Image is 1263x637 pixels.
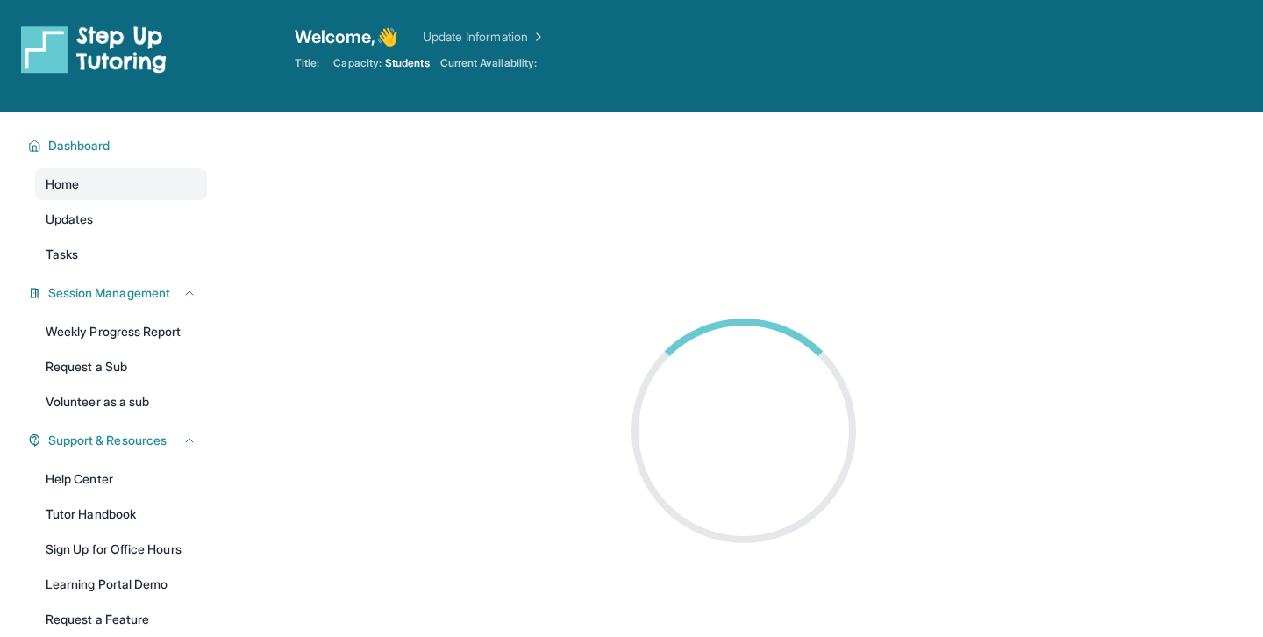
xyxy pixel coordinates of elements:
span: Session Management [48,284,170,302]
a: Update Information [423,28,546,46]
a: Home [35,168,207,200]
a: Updates [35,204,207,235]
button: Dashboard [41,137,196,154]
span: Current Availability: [440,56,537,70]
a: Volunteer as a sub [35,386,207,418]
a: Learning Portal Demo [35,569,207,600]
span: Capacity: [333,56,382,70]
span: Updates [46,211,94,228]
a: Help Center [35,463,207,495]
a: Tasks [35,239,207,270]
a: Tutor Handbook [35,498,207,530]
button: Session Management [41,284,196,302]
span: Dashboard [48,137,111,154]
button: Support & Resources [41,432,196,449]
a: Sign Up for Office Hours [35,533,207,565]
a: Weekly Progress Report [35,316,207,347]
span: Support & Resources [48,432,167,449]
span: Home [46,175,79,193]
a: Request a Feature [35,604,207,635]
span: Welcome, 👋 [295,25,398,49]
span: Tasks [46,246,78,263]
a: Request a Sub [35,351,207,383]
span: Students [385,56,430,70]
img: Chevron Right [528,28,546,46]
img: logo [21,25,167,74]
span: Title: [295,56,319,70]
